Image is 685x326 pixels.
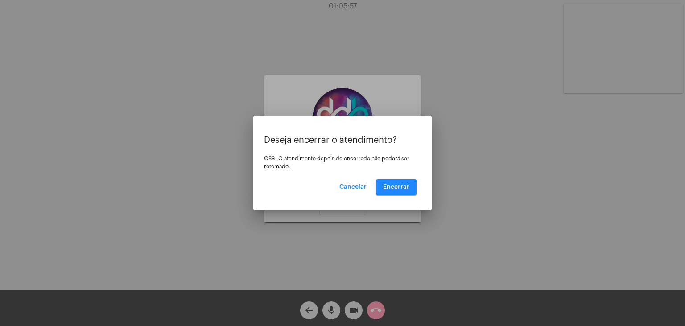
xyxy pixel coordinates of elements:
[264,156,409,169] span: OBS: O atendimento depois de encerrado não poderá ser retomado.
[339,184,367,190] span: Cancelar
[332,179,374,195] button: Cancelar
[383,184,409,190] span: Encerrar
[376,179,417,195] button: Encerrar
[264,135,421,145] p: Deseja encerrar o atendimento?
